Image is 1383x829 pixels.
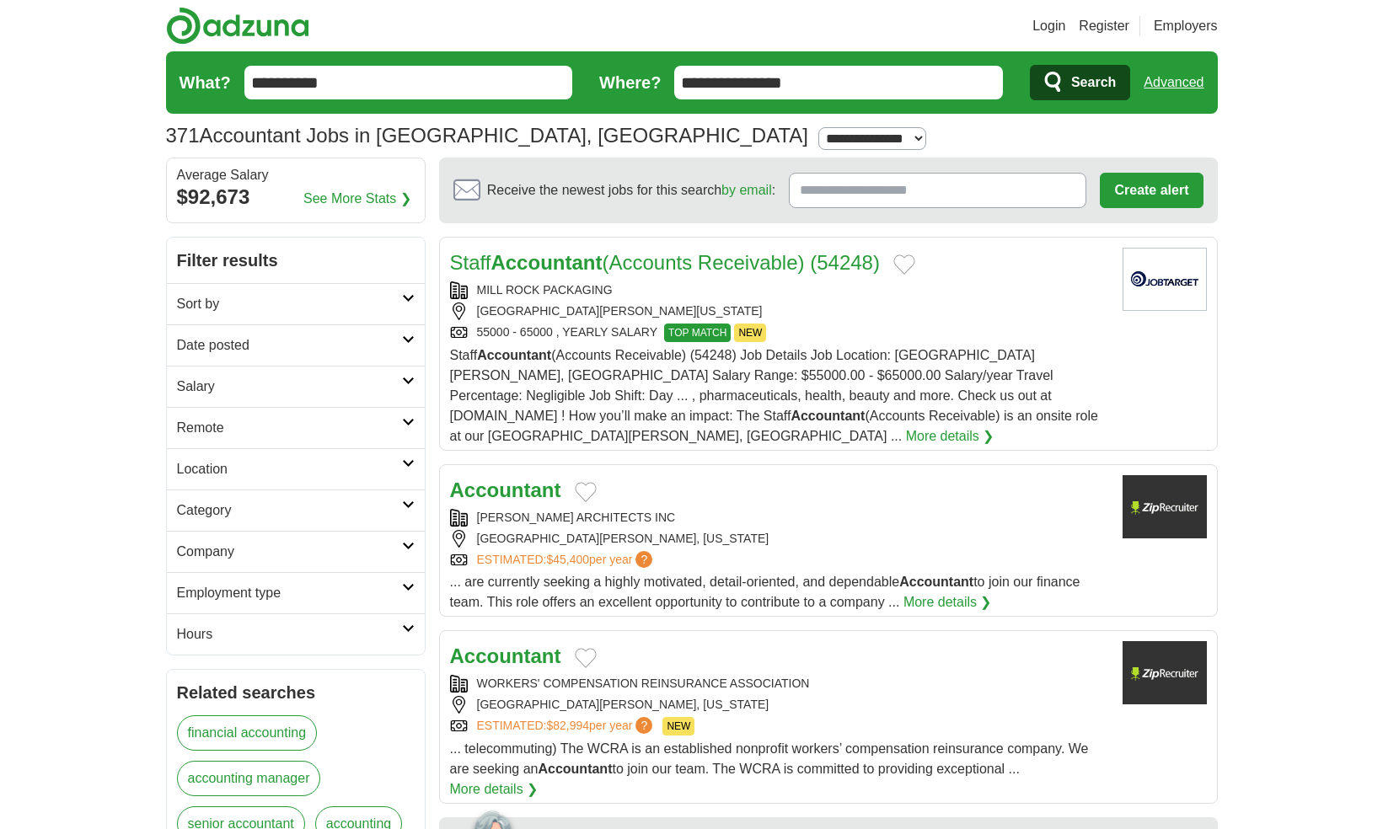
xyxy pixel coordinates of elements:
[167,366,425,407] a: Salary
[450,348,1098,443] span: Staff (Accounts Receivable) (54248) Job Details Job Location: [GEOGRAPHIC_DATA][PERSON_NAME], [GE...
[450,644,561,667] a: Accountant
[487,180,775,201] span: Receive the newest jobs for this search :
[167,407,425,448] a: Remote
[490,251,602,274] strong: Accountant
[1123,475,1207,538] img: Company logo
[177,583,402,603] h2: Employment type
[177,377,402,397] h2: Salary
[177,761,321,796] a: accounting manager
[575,482,597,502] button: Add to favorite jobs
[1071,66,1116,99] span: Search
[1144,66,1203,99] a: Advanced
[177,542,402,562] h2: Company
[477,551,657,569] a: ESTIMATED:$45,400per year?
[477,717,657,735] a: ESTIMATED:$82,994per year?
[1123,641,1207,704] img: Company logo
[177,294,402,314] h2: Sort by
[635,717,652,734] span: ?
[903,592,992,612] a: More details ❯
[538,762,612,776] strong: Accountant
[450,302,1109,320] div: [GEOGRAPHIC_DATA][PERSON_NAME][US_STATE]
[1032,16,1065,36] a: Login
[664,324,731,342] span: TOP MATCH
[177,459,402,479] h2: Location
[477,348,551,362] strong: Accountant
[167,572,425,613] a: Employment type
[166,7,309,45] img: Adzuna logo
[177,182,415,212] div: $92,673
[167,283,425,324] a: Sort by
[450,509,1109,527] div: [PERSON_NAME] ARCHITECTS INC
[546,553,589,566] span: $45,400
[167,238,425,283] h2: Filter results
[450,741,1089,776] span: ... telecommuting) The WCRA is an established nonprofit workers’ compensation reinsurance company...
[721,183,772,197] a: by email
[450,696,1109,714] div: [GEOGRAPHIC_DATA][PERSON_NAME], [US_STATE]
[167,448,425,489] a: Location
[1079,16,1129,36] a: Register
[899,575,973,589] strong: Accountant
[450,251,880,274] a: StaffAccountant(Accounts Receivable) (54248)
[167,531,425,572] a: Company
[662,717,694,735] span: NEW
[635,551,652,568] span: ?
[450,281,1109,299] div: MILL ROCK PACKAGING
[575,648,597,668] button: Add to favorite jobs
[177,168,415,182] div: Average Salary
[546,719,589,732] span: $82,994
[177,500,402,521] h2: Category
[906,426,994,447] a: More details ❯
[1123,248,1207,311] img: Company logo
[1100,173,1203,208] button: Create alert
[177,335,402,356] h2: Date posted
[166,120,200,151] span: 371
[734,324,766,342] span: NEW
[1154,16,1218,36] a: Employers
[450,530,1109,548] div: [GEOGRAPHIC_DATA][PERSON_NAME], [US_STATE]
[450,575,1080,609] span: ... are currently seeking a highly motivated, detail-oriented, and dependable to join our finance...
[177,680,415,705] h2: Related searches
[177,418,402,438] h2: Remote
[893,254,915,275] button: Add to favorite jobs
[177,715,318,751] a: financial accounting
[166,124,808,147] h1: Accountant Jobs in [GEOGRAPHIC_DATA], [GEOGRAPHIC_DATA]
[450,324,1109,342] div: 55000 - 65000 , YEARLY SALARY
[167,489,425,531] a: Category
[1030,65,1130,100] button: Search
[180,70,231,95] label: What?
[599,70,661,95] label: Where?
[450,479,561,501] a: Accountant
[167,613,425,655] a: Hours
[450,779,539,800] a: More details ❯
[791,409,865,423] strong: Accountant
[177,624,402,644] h2: Hours
[303,189,411,209] a: See More Stats ❯
[167,324,425,366] a: Date posted
[450,675,1109,693] div: WORKERS' COMPENSATION REINSURANCE ASSOCIATION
